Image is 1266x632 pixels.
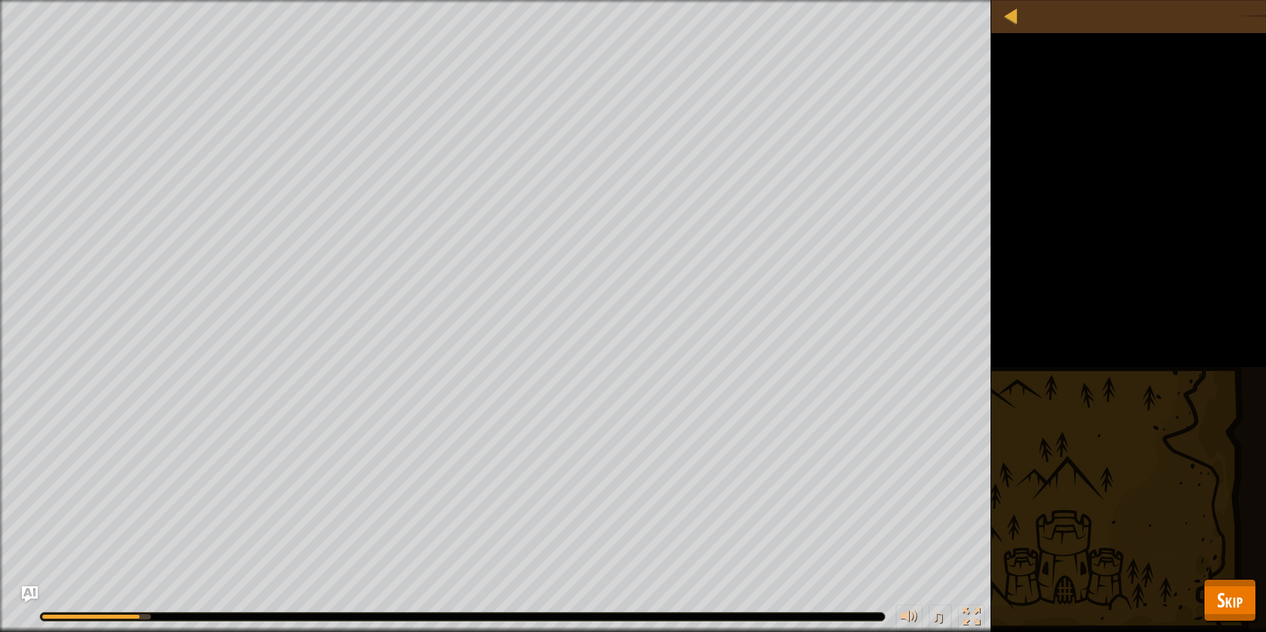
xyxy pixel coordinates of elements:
button: Toggle fullscreen [958,605,985,632]
span: ♫ [932,607,945,627]
button: Ask AI [22,586,38,602]
button: Adjust volume [896,605,922,632]
button: Skip [1204,579,1256,621]
span: Skip [1217,586,1243,613]
button: ♫ [929,605,951,632]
